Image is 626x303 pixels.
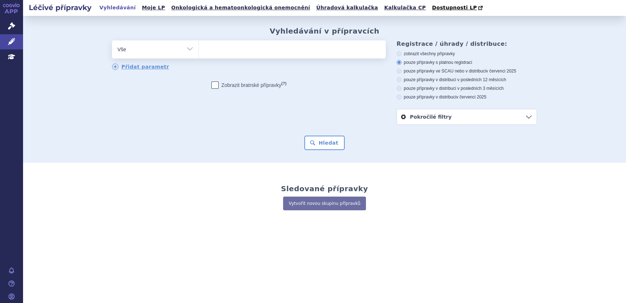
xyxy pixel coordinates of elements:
label: pouze přípravky v distribuci v posledních 12 měsících [397,77,537,83]
a: Onkologická a hematoonkologická onemocnění [169,3,312,13]
label: Zobrazit bratrské přípravky [211,82,287,89]
label: zobrazit všechny přípravky [397,51,537,57]
h2: Vyhledávání v přípravcích [270,27,380,35]
abbr: (?) [281,81,286,86]
h3: Registrace / úhrady / distribuce: [397,40,537,47]
span: Dostupnosti LP [432,5,477,10]
label: pouze přípravky s platnou registrací [397,60,537,65]
label: pouze přípravky ve SCAU nebo v distribuci [397,68,537,74]
h2: Sledované přípravky [281,184,368,193]
a: Vytvořit novou skupinu přípravků [283,197,366,210]
span: v červenci 2025 [486,69,516,74]
a: Úhradová kalkulačka [314,3,380,13]
a: Kalkulačka CP [382,3,428,13]
a: Moje LP [140,3,167,13]
a: Dostupnosti LP [430,3,486,13]
a: Pokročilé filtry [397,109,537,124]
a: Vyhledávání [97,3,138,13]
h2: Léčivé přípravky [23,3,97,13]
label: pouze přípravky v distribuci [397,94,537,100]
label: pouze přípravky v distribuci v posledních 3 měsících [397,85,537,91]
span: v červenci 2025 [456,95,486,100]
button: Hledat [304,136,345,150]
a: Přidat parametr [112,63,169,70]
